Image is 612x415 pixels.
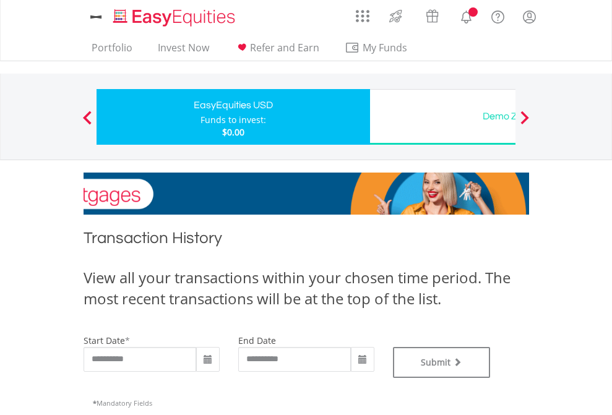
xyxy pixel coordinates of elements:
[482,3,514,28] a: FAQ's and Support
[87,41,137,61] a: Portfolio
[93,398,152,408] span: Mandatory Fields
[345,40,426,56] span: My Funds
[386,6,406,26] img: thrive-v2.svg
[153,41,214,61] a: Invest Now
[111,7,240,28] img: EasyEquities_Logo.png
[104,96,363,114] div: EasyEquities USD
[512,117,537,129] button: Next
[348,3,377,23] a: AppsGrid
[250,41,319,54] span: Refer and Earn
[84,227,529,255] h1: Transaction History
[393,347,491,378] button: Submit
[238,335,276,346] label: end date
[514,3,545,30] a: My Profile
[108,3,240,28] a: Home page
[84,335,125,346] label: start date
[422,6,442,26] img: vouchers-v2.svg
[230,41,324,61] a: Refer and Earn
[75,117,100,129] button: Previous
[356,9,369,23] img: grid-menu-icon.svg
[84,267,529,310] div: View all your transactions within your chosen time period. The most recent transactions will be a...
[84,173,529,215] img: EasyMortage Promotion Banner
[414,3,450,26] a: Vouchers
[222,126,244,138] span: $0.00
[200,114,266,126] div: Funds to invest:
[450,3,482,28] a: Notifications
